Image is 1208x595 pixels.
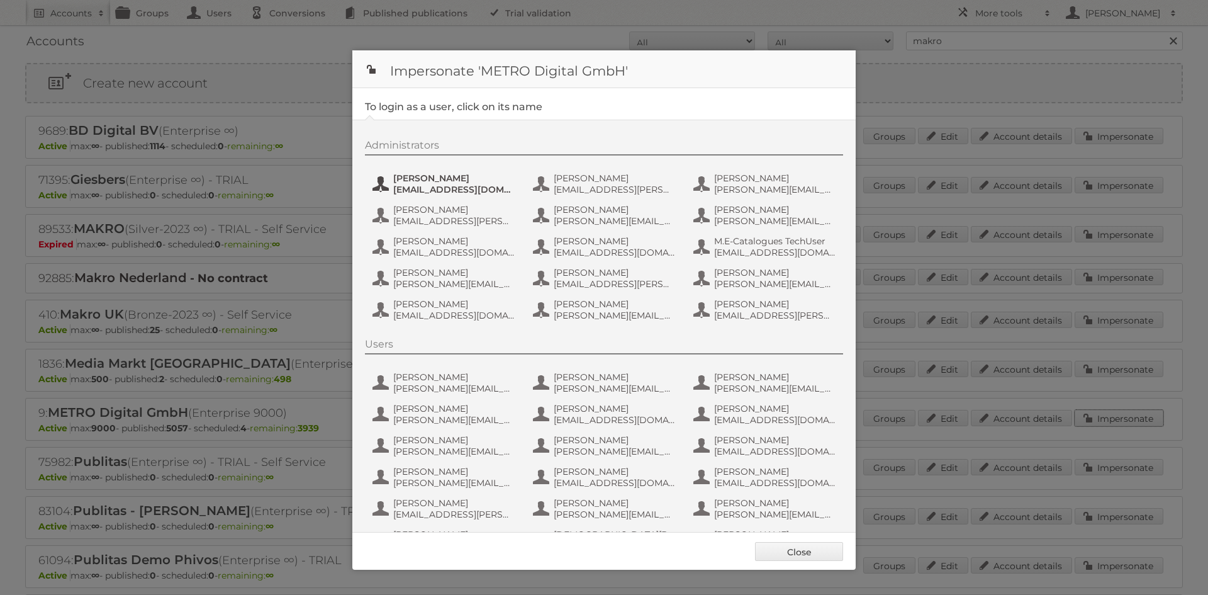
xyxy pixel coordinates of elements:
[714,278,836,290] span: [PERSON_NAME][EMAIL_ADDRESS][DOMAIN_NAME]
[714,204,836,215] span: [PERSON_NAME]
[714,446,836,457] span: [EMAIL_ADDRESS][DOMAIN_NAME]
[393,204,515,215] span: [PERSON_NAME]
[393,477,515,489] span: [PERSON_NAME][EMAIL_ADDRESS][PERSON_NAME][DOMAIN_NAME]
[554,434,676,446] span: [PERSON_NAME]
[714,477,836,489] span: [EMAIL_ADDRESS][DOMAIN_NAME]
[714,529,836,540] span: [PERSON_NAME]
[714,173,836,184] span: [PERSON_NAME]
[532,402,679,427] button: [PERSON_NAME] [EMAIL_ADDRESS][DOMAIN_NAME]
[714,371,836,383] span: [PERSON_NAME]
[755,542,843,561] a: Close
[393,267,515,278] span: [PERSON_NAME]
[393,247,515,258] span: [EMAIL_ADDRESS][DOMAIN_NAME]
[692,465,840,490] button: [PERSON_NAME] [EMAIL_ADDRESS][DOMAIN_NAME]
[532,370,679,395] button: [PERSON_NAME] [PERSON_NAME][EMAIL_ADDRESS][PERSON_NAME][DOMAIN_NAME]
[393,278,515,290] span: [PERSON_NAME][EMAIL_ADDRESS][PERSON_NAME][DOMAIN_NAME]
[371,370,519,395] button: [PERSON_NAME] [PERSON_NAME][EMAIL_ADDRESS][PERSON_NAME][PERSON_NAME][DOMAIN_NAME]
[714,383,836,394] span: [PERSON_NAME][EMAIL_ADDRESS][PERSON_NAME][DOMAIN_NAME]
[554,466,676,477] span: [PERSON_NAME]
[714,215,836,227] span: [PERSON_NAME][EMAIL_ADDRESS][DOMAIN_NAME]
[692,496,840,521] button: [PERSON_NAME] [PERSON_NAME][EMAIL_ADDRESS][PERSON_NAME][DOMAIN_NAME]
[554,278,676,290] span: [EMAIL_ADDRESS][PERSON_NAME][DOMAIN_NAME]
[393,173,515,184] span: [PERSON_NAME]
[393,434,515,446] span: [PERSON_NAME]
[532,234,679,259] button: [PERSON_NAME] [EMAIL_ADDRESS][DOMAIN_NAME]
[393,414,515,426] span: [PERSON_NAME][EMAIL_ADDRESS][PERSON_NAME][DOMAIN_NAME]
[554,298,676,310] span: [PERSON_NAME]
[393,466,515,477] span: [PERSON_NAME]
[371,433,519,458] button: [PERSON_NAME] [PERSON_NAME][EMAIL_ADDRESS][PERSON_NAME][DOMAIN_NAME]
[714,184,836,195] span: [PERSON_NAME][EMAIL_ADDRESS][PERSON_NAME][DOMAIN_NAME]
[532,465,679,490] button: [PERSON_NAME] [EMAIL_ADDRESS][DOMAIN_NAME]
[371,266,519,291] button: [PERSON_NAME] [PERSON_NAME][EMAIL_ADDRESS][PERSON_NAME][DOMAIN_NAME]
[393,310,515,321] span: [EMAIL_ADDRESS][DOMAIN_NAME]
[371,234,519,259] button: [PERSON_NAME] [EMAIL_ADDRESS][DOMAIN_NAME]
[714,434,836,446] span: [PERSON_NAME]
[692,528,840,553] button: [PERSON_NAME] [PERSON_NAME][EMAIL_ADDRESS][PERSON_NAME][DOMAIN_NAME]
[393,235,515,247] span: [PERSON_NAME]
[554,247,676,258] span: [EMAIL_ADDRESS][DOMAIN_NAME]
[554,446,676,457] span: [PERSON_NAME][EMAIL_ADDRESS][DOMAIN_NAME]
[692,402,840,427] button: [PERSON_NAME] [EMAIL_ADDRESS][DOMAIN_NAME]
[554,184,676,195] span: [EMAIL_ADDRESS][PERSON_NAME][DOMAIN_NAME]
[692,171,840,196] button: [PERSON_NAME] [PERSON_NAME][EMAIL_ADDRESS][PERSON_NAME][DOMAIN_NAME]
[714,414,836,426] span: [EMAIL_ADDRESS][DOMAIN_NAME]
[393,509,515,520] span: [EMAIL_ADDRESS][PERSON_NAME][DOMAIN_NAME]
[352,50,856,88] h1: Impersonate 'METRO Digital GmbH'
[554,371,676,383] span: [PERSON_NAME]
[532,496,679,521] button: [PERSON_NAME] [PERSON_NAME][EMAIL_ADDRESS][PERSON_NAME][DOMAIN_NAME]
[365,338,843,354] div: Users
[532,171,679,196] button: [PERSON_NAME] [EMAIL_ADDRESS][PERSON_NAME][DOMAIN_NAME]
[371,297,519,322] button: [PERSON_NAME] [EMAIL_ADDRESS][DOMAIN_NAME]
[714,497,836,509] span: [PERSON_NAME]
[532,297,679,322] button: [PERSON_NAME] [PERSON_NAME][EMAIL_ADDRESS][PERSON_NAME][DOMAIN_NAME]
[554,383,676,394] span: [PERSON_NAME][EMAIL_ADDRESS][PERSON_NAME][DOMAIN_NAME]
[692,433,840,458] button: [PERSON_NAME] [EMAIL_ADDRESS][DOMAIN_NAME]
[393,383,515,394] span: [PERSON_NAME][EMAIL_ADDRESS][PERSON_NAME][PERSON_NAME][DOMAIN_NAME]
[371,171,519,196] button: [PERSON_NAME] [EMAIL_ADDRESS][DOMAIN_NAME]
[393,371,515,383] span: [PERSON_NAME]
[692,203,840,228] button: [PERSON_NAME] [PERSON_NAME][EMAIL_ADDRESS][DOMAIN_NAME]
[714,509,836,520] span: [PERSON_NAME][EMAIL_ADDRESS][PERSON_NAME][DOMAIN_NAME]
[714,310,836,321] span: [EMAIL_ADDRESS][PERSON_NAME][DOMAIN_NAME]
[714,247,836,258] span: [EMAIL_ADDRESS][DOMAIN_NAME]
[371,203,519,228] button: [PERSON_NAME] [EMAIL_ADDRESS][PERSON_NAME][DOMAIN_NAME]
[393,497,515,509] span: [PERSON_NAME]
[714,298,836,310] span: [PERSON_NAME]
[371,402,519,427] button: [PERSON_NAME] [PERSON_NAME][EMAIL_ADDRESS][PERSON_NAME][DOMAIN_NAME]
[532,203,679,228] button: [PERSON_NAME] [PERSON_NAME][EMAIL_ADDRESS][PERSON_NAME][DOMAIN_NAME]
[554,509,676,520] span: [PERSON_NAME][EMAIL_ADDRESS][PERSON_NAME][DOMAIN_NAME]
[714,403,836,414] span: [PERSON_NAME]
[554,414,676,426] span: [EMAIL_ADDRESS][DOMAIN_NAME]
[692,297,840,322] button: [PERSON_NAME] [EMAIL_ADDRESS][PERSON_NAME][DOMAIN_NAME]
[393,184,515,195] span: [EMAIL_ADDRESS][DOMAIN_NAME]
[554,477,676,489] span: [EMAIL_ADDRESS][DOMAIN_NAME]
[371,465,519,490] button: [PERSON_NAME] [PERSON_NAME][EMAIL_ADDRESS][PERSON_NAME][DOMAIN_NAME]
[554,529,676,540] span: [DEMOGRAPHIC_DATA][PERSON_NAME]
[554,173,676,184] span: [PERSON_NAME]
[371,496,519,521] button: [PERSON_NAME] [EMAIL_ADDRESS][PERSON_NAME][DOMAIN_NAME]
[365,139,843,156] div: Administrators
[365,101,542,113] legend: To login as a user, click on its name
[714,267,836,278] span: [PERSON_NAME]
[554,204,676,215] span: [PERSON_NAME]
[692,234,840,259] button: M.E-Catalogues TechUser [EMAIL_ADDRESS][DOMAIN_NAME]
[692,370,840,395] button: [PERSON_NAME] [PERSON_NAME][EMAIL_ADDRESS][PERSON_NAME][DOMAIN_NAME]
[393,529,515,540] span: [PERSON_NAME]
[371,528,519,553] button: [PERSON_NAME] [PERSON_NAME][EMAIL_ADDRESS][PERSON_NAME][DOMAIN_NAME]
[692,266,840,291] button: [PERSON_NAME] [PERSON_NAME][EMAIL_ADDRESS][DOMAIN_NAME]
[393,446,515,457] span: [PERSON_NAME][EMAIL_ADDRESS][PERSON_NAME][DOMAIN_NAME]
[554,267,676,278] span: [PERSON_NAME]
[714,466,836,477] span: [PERSON_NAME]
[532,433,679,458] button: [PERSON_NAME] [PERSON_NAME][EMAIL_ADDRESS][DOMAIN_NAME]
[554,235,676,247] span: [PERSON_NAME]
[554,403,676,414] span: [PERSON_NAME]
[393,298,515,310] span: [PERSON_NAME]
[554,310,676,321] span: [PERSON_NAME][EMAIL_ADDRESS][PERSON_NAME][DOMAIN_NAME]
[714,235,836,247] span: M.E-Catalogues TechUser
[554,497,676,509] span: [PERSON_NAME]
[532,528,679,553] button: [DEMOGRAPHIC_DATA][PERSON_NAME] [EMAIL_ADDRESS][PERSON_NAME][DOMAIN_NAME]
[393,215,515,227] span: [EMAIL_ADDRESS][PERSON_NAME][DOMAIN_NAME]
[393,403,515,414] span: [PERSON_NAME]
[554,215,676,227] span: [PERSON_NAME][EMAIL_ADDRESS][PERSON_NAME][DOMAIN_NAME]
